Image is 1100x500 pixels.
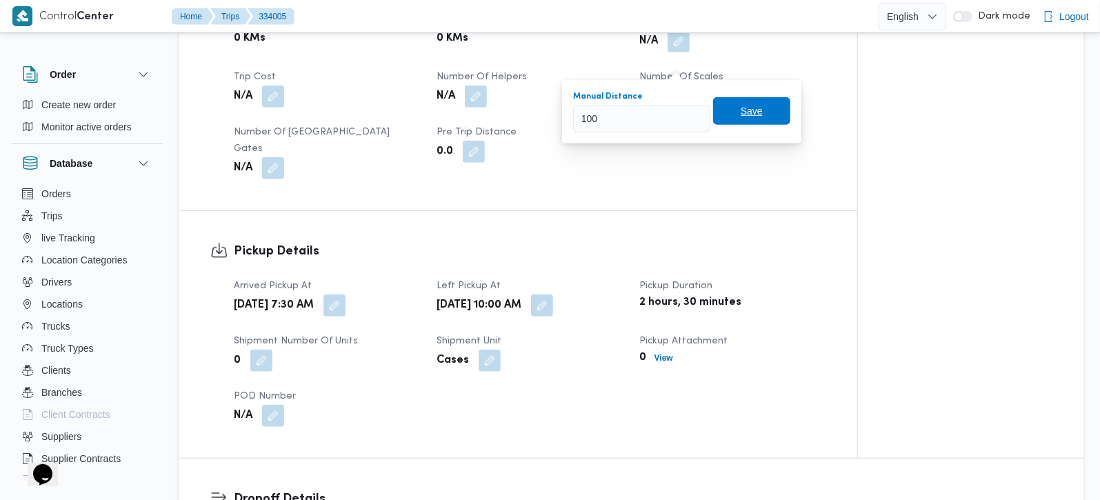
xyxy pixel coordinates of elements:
button: 334005 [248,8,294,25]
b: Cases [437,352,469,369]
button: Devices [17,470,157,492]
button: Clients [17,359,157,381]
button: Order [22,66,152,83]
span: Suppliers [41,428,81,445]
b: Center [77,12,114,22]
span: Trip Cost [234,72,276,81]
button: Trucks [17,315,157,337]
span: Trips [41,208,63,224]
button: View [649,350,679,366]
b: N/A [234,160,252,177]
span: Locations [41,296,83,312]
b: N/A [234,408,252,424]
span: live Tracking [41,230,95,246]
button: Locations [17,293,157,315]
span: Save [741,103,763,119]
span: Pickup Duration [639,281,712,290]
button: Truck Types [17,337,157,359]
button: Logout [1037,3,1094,30]
span: Number of Scales [639,72,723,81]
span: Number of Helpers [437,72,527,81]
b: N/A [437,88,455,105]
iframe: chat widget [14,445,58,486]
span: Client Contracts [41,406,110,423]
b: 2 hours, 30 minutes [639,294,741,311]
span: Shipment Number of Units [234,337,358,346]
b: N/A [639,33,658,50]
div: Order [11,94,163,143]
button: Save [713,97,790,125]
span: Left Pickup At [437,281,501,290]
span: Drivers [41,274,72,290]
b: 0 [639,350,646,366]
h3: Order [50,66,76,83]
b: 0 KMs [437,30,468,47]
span: Dark mode [972,11,1030,22]
span: Shipment Unit [437,337,501,346]
span: Pickup Attachment [639,337,728,346]
span: Trucks [41,318,70,334]
span: Number of [GEOGRAPHIC_DATA] Gates [234,128,390,153]
span: Clients [41,362,71,379]
button: Monitor active orders [17,116,157,138]
span: Devices [41,472,76,489]
span: Branches [41,384,82,401]
button: Client Contracts [17,403,157,426]
span: Location Categories [41,252,128,268]
b: [DATE] 7:30 AM [234,297,314,314]
span: Supplier Contracts [41,450,121,467]
img: X8yXhbKr1z7QwAAAABJRU5ErkJggg== [12,6,32,26]
b: [DATE] 10:00 AM [437,297,521,314]
label: Manual Distance [573,91,643,102]
b: View [654,353,673,363]
button: Branches [17,381,157,403]
span: Monitor active orders [41,119,132,135]
button: live Tracking [17,227,157,249]
span: Create new order [41,97,116,113]
button: Supplier Contracts [17,448,157,470]
h3: Pickup Details [234,242,826,261]
div: Database [11,183,163,481]
span: Orders [41,186,71,202]
b: N/A [234,88,252,105]
span: POD Number [234,392,296,401]
span: Arrived Pickup At [234,281,312,290]
span: Pre Trip Distance [437,128,517,137]
button: Drivers [17,271,157,293]
button: Orders [17,183,157,205]
button: Database [22,155,152,172]
button: Location Categories [17,249,157,271]
h3: Database [50,155,92,172]
span: Logout [1059,8,1089,25]
button: Suppliers [17,426,157,448]
span: Truck Types [41,340,93,357]
b: 0 [234,352,241,369]
b: 0 KMs [234,30,266,47]
button: Trips [210,8,250,25]
button: Home [172,8,213,25]
button: Create new order [17,94,157,116]
b: 0.0 [437,143,453,160]
button: Trips [17,205,157,227]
